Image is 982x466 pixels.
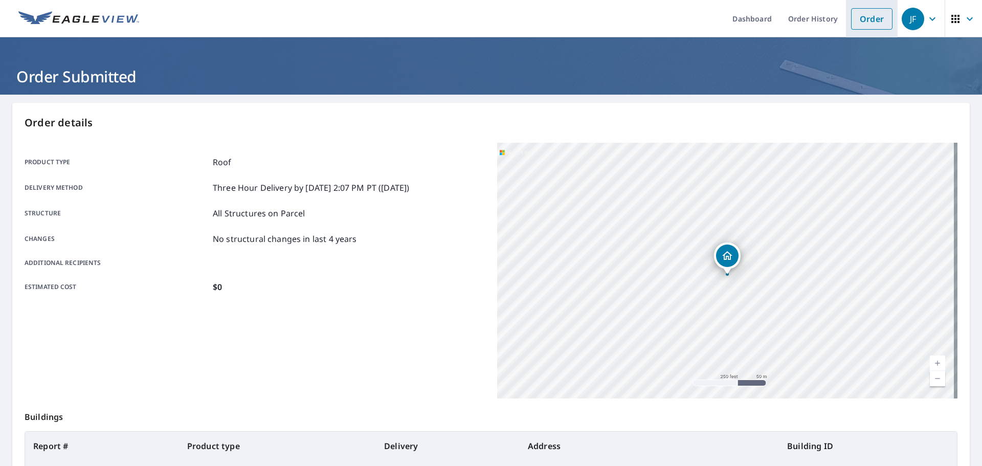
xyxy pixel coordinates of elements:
[520,432,779,460] th: Address
[25,432,179,460] th: Report #
[376,432,520,460] th: Delivery
[851,8,892,30] a: Order
[25,281,209,293] p: Estimated cost
[25,115,957,130] p: Order details
[930,371,945,386] a: Current Level 17, Zoom Out
[12,66,970,87] h1: Order Submitted
[18,11,139,27] img: EV Logo
[25,258,209,268] p: Additional recipients
[930,356,945,371] a: Current Level 17, Zoom In
[213,233,357,245] p: No structural changes in last 4 years
[213,281,222,293] p: $0
[25,233,209,245] p: Changes
[179,432,376,460] th: Product type
[25,398,957,431] p: Buildings
[902,8,924,30] div: JF
[213,207,305,219] p: All Structures on Parcel
[213,156,232,168] p: Roof
[25,182,209,194] p: Delivery method
[213,182,409,194] p: Three Hour Delivery by [DATE] 2:07 PM PT ([DATE])
[714,242,741,274] div: Dropped pin, building 1, Residential property, 105 Woodland Ave Swanton, OH 43558
[25,156,209,168] p: Product type
[25,207,209,219] p: Structure
[779,432,957,460] th: Building ID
